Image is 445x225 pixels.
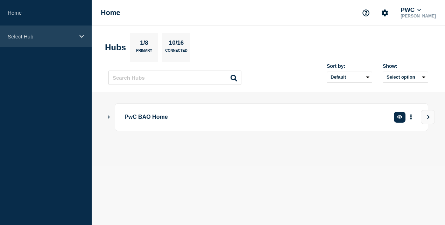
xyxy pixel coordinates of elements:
[383,63,428,69] div: Show:
[377,6,392,20] button: Account settings
[137,39,151,49] p: 1/8
[407,111,416,124] button: More actions
[399,14,437,19] p: [PERSON_NAME]
[125,111,377,124] p: PwC BAO Home
[421,110,435,124] button: View
[107,115,111,120] button: Show Connected Hubs
[165,49,187,56] p: Connected
[166,39,186,49] p: 10/16
[399,7,422,14] button: PWC
[327,72,372,83] select: Sort by
[359,6,373,20] button: Support
[136,49,152,56] p: Primary
[8,34,75,39] p: Select Hub
[327,63,372,69] div: Sort by:
[383,72,428,83] button: Select option
[105,43,126,52] h2: Hubs
[108,71,241,85] input: Search Hubs
[101,9,120,17] h1: Home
